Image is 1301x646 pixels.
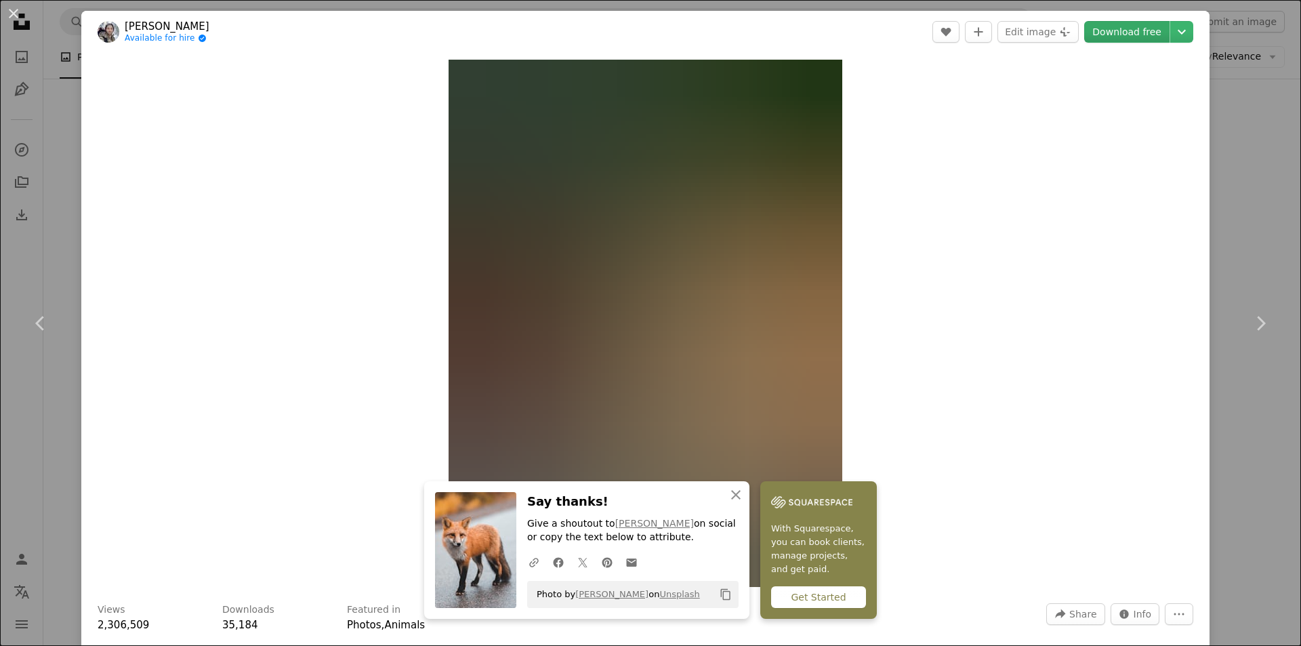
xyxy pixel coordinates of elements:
[1111,603,1160,625] button: Stats about this image
[449,60,843,587] button: Zoom in on this image
[222,603,274,617] h3: Downloads
[1069,604,1096,624] span: Share
[381,619,385,631] span: ,
[384,619,425,631] a: Animals
[771,492,852,512] img: file-1747939142011-51e5cc87e3c9
[595,548,619,576] a: Share on Pinterest
[771,522,866,576] span: With Squarespace, you can book clients, manage projects, and get paid.
[125,20,209,33] a: [PERSON_NAME]
[659,589,699,599] a: Unsplash
[98,603,125,617] h3: Views
[997,21,1079,43] button: Edit image
[1084,21,1170,43] a: Download free
[965,21,992,43] button: Add to Collection
[575,589,648,599] a: [PERSON_NAME]
[615,518,694,529] a: [PERSON_NAME]
[530,584,700,605] span: Photo by on
[1134,604,1152,624] span: Info
[347,619,381,631] a: Photos
[771,586,866,608] div: Get Started
[1165,603,1193,625] button: More Actions
[527,492,739,512] h3: Say thanks!
[760,481,877,619] a: With Squarespace, you can book clients, manage projects, and get paid.Get Started
[1046,603,1104,625] button: Share this image
[125,33,209,44] a: Available for hire
[347,603,400,617] h3: Featured in
[714,583,737,606] button: Copy to clipboard
[222,619,258,631] span: 35,184
[98,21,119,43] img: Go to Jeremy Hynes's profile
[1220,258,1301,388] a: Next
[932,21,959,43] button: Like
[98,619,149,631] span: 2,306,509
[1170,21,1193,43] button: Choose download size
[546,548,571,576] a: Share on Facebook
[571,548,595,576] a: Share on Twitter
[449,60,843,587] img: brown fox in tilt shift lens
[527,517,739,544] p: Give a shoutout to on social or copy the text below to attribute.
[619,548,644,576] a: Share over email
